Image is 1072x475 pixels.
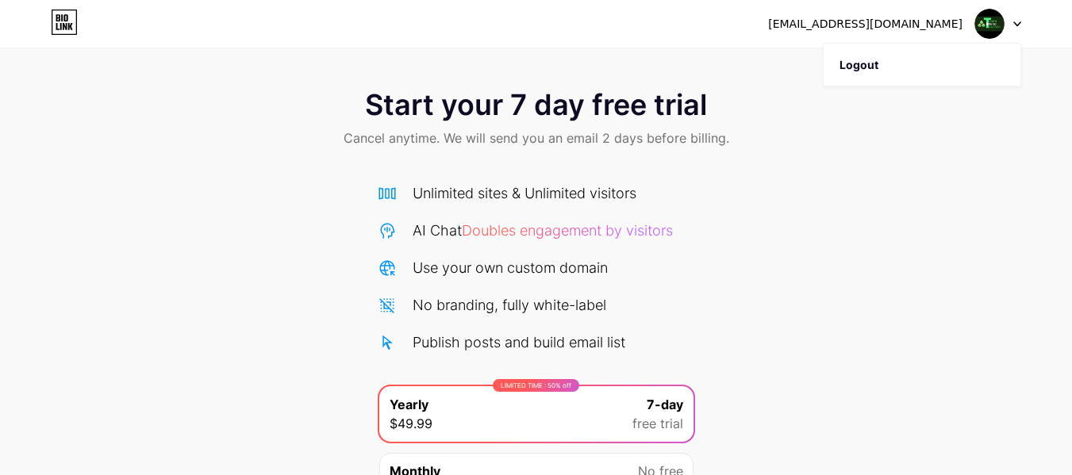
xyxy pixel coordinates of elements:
span: Cancel anytime. We will send you an email 2 days before billing. [344,128,729,147]
div: No branding, fully white-label [413,294,606,316]
img: tokentrendtracker [974,9,1005,39]
div: AI Chat [413,220,673,241]
div: Unlimited sites & Unlimited visitors [413,182,636,204]
span: $49.99 [390,414,432,433]
li: Logout [824,44,1020,86]
span: Start your 7 day free trial [365,89,707,121]
span: Yearly [390,395,428,414]
span: Doubles engagement by visitors [462,222,673,239]
div: [EMAIL_ADDRESS][DOMAIN_NAME] [768,16,962,33]
div: LIMITED TIME : 50% off [493,379,579,392]
div: Use your own custom domain [413,257,608,278]
div: Publish posts and build email list [413,331,625,353]
span: free trial [632,414,683,433]
span: 7-day [647,395,683,414]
